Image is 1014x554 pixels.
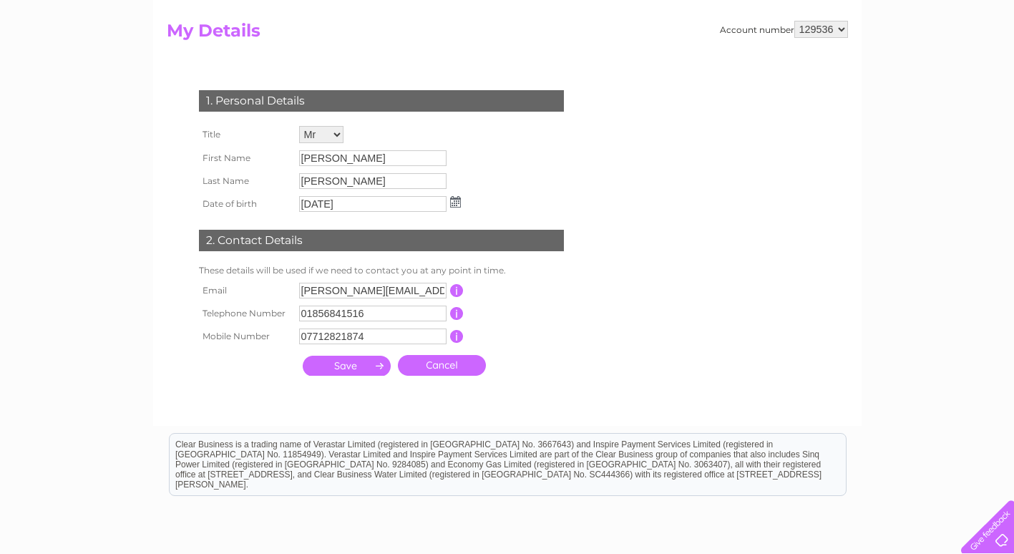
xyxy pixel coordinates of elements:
div: Account number [720,21,848,38]
div: 2. Contact Details [199,230,564,251]
a: Blog [889,61,910,72]
a: Cancel [398,355,486,376]
img: ... [450,196,461,208]
th: First Name [195,147,296,170]
a: Telecoms [838,61,881,72]
a: Energy [798,61,829,72]
a: 0333 014 3131 [744,7,843,25]
input: Information [450,284,464,297]
input: Information [450,307,464,320]
th: Email [195,279,296,302]
a: Log out [967,61,1000,72]
div: Clear Business is a trading name of Verastar Limited (registered in [GEOGRAPHIC_DATA] No. 3667643... [170,8,846,69]
th: Date of birth [195,193,296,215]
input: Submit [303,356,391,376]
input: Information [450,330,464,343]
th: Title [195,122,296,147]
a: Water [762,61,789,72]
th: Mobile Number [195,325,296,348]
a: Contact [919,61,954,72]
div: 1. Personal Details [199,90,564,112]
td: These details will be used if we need to contact you at any point in time. [195,262,567,279]
th: Last Name [195,170,296,193]
h2: My Details [167,21,848,48]
th: Telephone Number [195,302,296,325]
img: logo.png [36,37,109,81]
